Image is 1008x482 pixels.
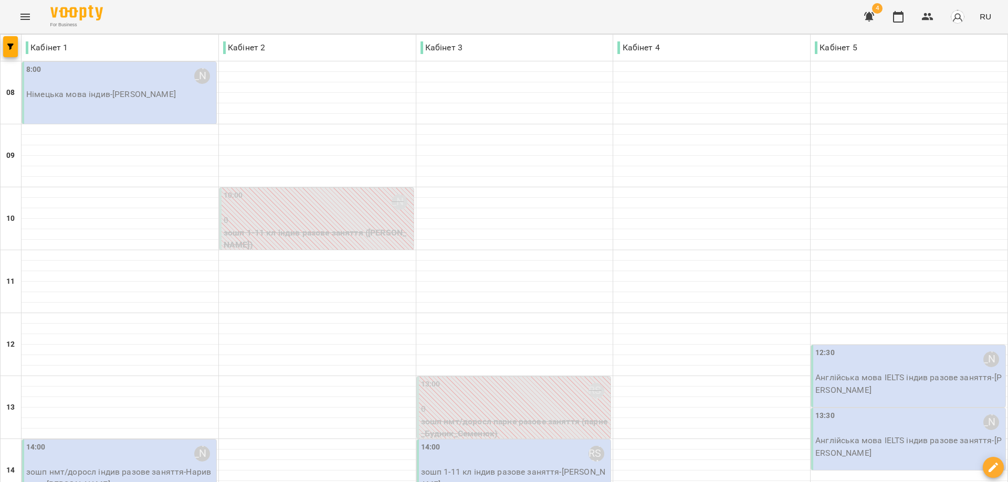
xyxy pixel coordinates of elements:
[6,339,15,350] h6: 12
[421,415,609,440] p: зошп нмт/доросл парне разове заняття (парне_Будник_Семенюк)
[950,9,965,24] img: avatar_s.png
[589,446,604,462] div: Бекерова Пелагея Юріївна
[194,446,210,462] div: Тагунова Анастасія Костянтинівна
[224,190,243,201] label: 10:00
[6,465,15,476] h6: 14
[26,88,214,101] p: Німецька мова індив - [PERSON_NAME]
[983,351,999,367] div: Костєєва Марина Станіславівна
[26,41,68,54] p: Кабінет 1
[815,434,1003,459] p: Англійська мова IELTS індив разове заняття - [PERSON_NAME]
[26,442,46,453] label: 14:00
[6,150,15,162] h6: 09
[815,371,1003,396] p: Англійська мова IELTS індив разове заняття - [PERSON_NAME]
[392,194,407,210] div: Романюк Олена Олександрівна
[617,41,659,54] p: Кабінет 4
[421,41,463,54] p: Кабінет 3
[6,87,15,99] h6: 08
[815,347,835,359] label: 12:30
[872,3,883,14] span: 4
[980,11,991,22] span: RU
[421,379,440,390] label: 13:00
[421,442,440,453] label: 14:00
[815,41,857,54] p: Кабінет 5
[983,414,999,430] div: Костєєва Марина Станіславівна
[975,7,995,26] button: RU
[194,68,210,84] div: Романюк Олена Олександрівна
[589,383,604,399] div: Бекерова Пелагея Юріївна
[224,214,412,227] p: 0
[223,41,265,54] p: Кабінет 2
[13,4,38,29] button: Menu
[421,403,609,415] p: 0
[50,5,103,20] img: Voopty Logo
[50,22,103,28] span: For Business
[6,276,15,287] h6: 11
[26,64,41,76] label: 8:00
[815,410,835,422] label: 13:30
[6,402,15,413] h6: 13
[6,213,15,224] h6: 10
[224,227,412,251] p: зошп 1-11 кл індив разове заняття ([PERSON_NAME])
